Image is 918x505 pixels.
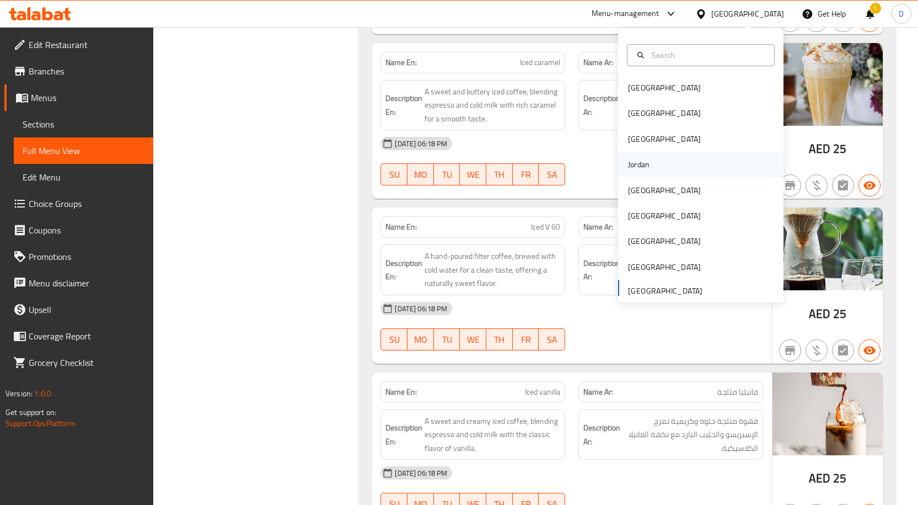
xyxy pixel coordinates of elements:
button: FR [513,163,539,185]
button: TH [486,163,513,185]
div: [GEOGRAPHIC_DATA] [628,107,701,119]
strong: Description Ar: [583,92,620,119]
span: WE [464,167,482,183]
button: Available [858,174,881,196]
span: [DATE] 06:18 PM [390,304,452,314]
span: SA [543,332,561,348]
button: SA [539,328,565,350]
strong: Description En: [385,421,422,448]
span: 25 [833,303,846,325]
button: FR [513,328,539,350]
a: Grocery Checklist [4,349,153,376]
strong: Name En: [385,221,417,233]
span: قهوة مثلجة حلوة وكريمية تمزج الإسبريسو والحليب البارد مع نكهة الفانيلا الكلاسيكية. [622,414,758,455]
span: Edit Menu [23,171,144,184]
div: [GEOGRAPHIC_DATA] [628,133,701,145]
span: فانيليا مثلجة [717,386,758,398]
img: Iced_Coffee_Caramel638930973329270773.jpg [772,43,883,126]
strong: Description En: [385,257,422,284]
span: SA [543,167,561,183]
a: Support.OpsPlatform [6,416,76,430]
button: TH [486,328,513,350]
span: AED [809,467,830,489]
div: [GEOGRAPHIC_DATA] [628,261,701,273]
div: [GEOGRAPHIC_DATA] [711,8,784,20]
span: 25 [833,467,846,489]
span: AED [809,138,830,160]
a: Menus [4,84,153,111]
span: AED [809,303,830,325]
span: TU [438,332,456,348]
strong: Description En: [385,92,422,119]
span: WE [464,332,482,348]
span: Iced V 60 [531,221,560,233]
a: Edit Menu [14,164,153,190]
span: Iced caramel [520,57,560,68]
span: A sweet and creamy iced coffee, blending espresso and cold milk with the classic flavor of vanilla. [425,414,560,455]
div: Jordan [628,158,649,171]
a: Menu disclaimer [4,270,153,296]
button: Purchased item [806,339,828,362]
button: TU [434,328,460,350]
span: Menus [31,91,144,104]
a: Promotions [4,243,153,270]
div: [GEOGRAPHIC_DATA] [628,82,701,94]
span: Version: [6,386,33,401]
span: SU [385,167,403,183]
span: Upsell [29,303,144,316]
span: Coupons [29,224,144,237]
span: Branches [29,65,144,78]
input: Search [647,49,767,61]
span: Get support on: [6,405,56,419]
button: TU [434,163,460,185]
div: [GEOGRAPHIC_DATA] [628,235,701,247]
a: Sections [14,111,153,137]
button: SA [539,163,565,185]
strong: Name En: [385,57,417,68]
a: Choice Groups [4,190,153,217]
span: [DATE] 06:18 PM [390,468,452,479]
a: Upsell [4,296,153,323]
button: MO [407,328,434,350]
span: Grocery Checklist [29,356,144,369]
img: Iced_V60638930973400428461.jpg [772,208,883,290]
span: FR [517,332,535,348]
span: Edit Restaurant [29,38,144,51]
span: TH [491,332,508,348]
strong: Name Ar: [583,221,613,233]
div: [GEOGRAPHIC_DATA] [628,184,701,196]
button: Not branch specific item [779,339,801,362]
div: [GEOGRAPHIC_DATA] [628,210,701,222]
span: A hand-poured filter coffee, brewed with cold water for a clean taste, offering a naturally sweet... [425,249,560,290]
button: SU [380,163,407,185]
strong: Description Ar: [583,257,620,284]
span: Iced vanilla [525,386,560,398]
button: MO [407,163,434,185]
span: MO [412,332,430,348]
a: Edit Restaurant [4,31,153,58]
strong: Description Ar: [583,421,620,448]
a: Coverage Report [4,323,153,349]
button: Available [858,339,881,362]
span: Choice Groups [29,197,144,210]
button: WE [460,328,486,350]
span: Menu disclaimer [29,277,144,290]
span: Coverage Report [29,329,144,343]
span: 1.0.0 [34,386,51,401]
span: MO [412,167,430,183]
span: SU [385,332,403,348]
span: Promotions [29,250,144,263]
span: D [899,8,904,20]
span: TU [438,167,456,183]
a: Branches [4,58,153,84]
a: Coupons [4,217,153,243]
strong: Name Ar: [583,57,613,68]
div: Menu-management [592,7,659,20]
a: Full Menu View [14,137,153,164]
button: Not has choices [832,339,854,362]
span: FR [517,167,535,183]
button: Not branch specific item [779,174,801,196]
button: Not has choices [832,174,854,196]
button: SU [380,328,407,350]
span: [DATE] 06:18 PM [390,139,452,149]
